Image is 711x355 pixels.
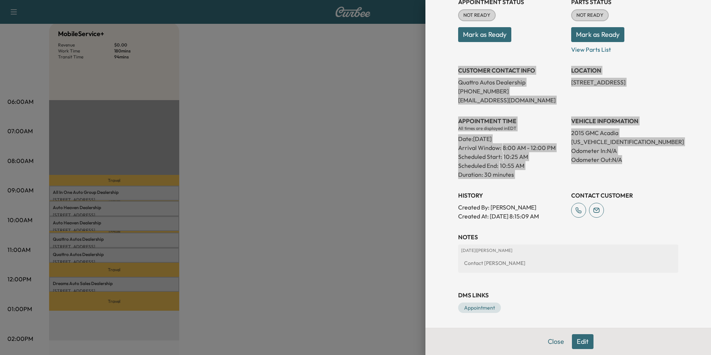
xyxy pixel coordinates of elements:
p: Created By : [PERSON_NAME] [458,203,565,212]
p: View Parts List [571,42,678,54]
p: Scheduled End: [458,161,498,170]
div: Date: [DATE] [458,131,565,143]
p: [PHONE_NUMBER] [458,87,565,96]
p: [STREET_ADDRESS] [571,78,678,87]
div: All times are displayed in EDT [458,125,565,131]
p: Quattro Autos Dealership [458,78,565,87]
p: Odometer In: N/A [571,146,678,155]
p: Created At : [DATE] 8:15:09 AM [458,212,565,221]
h3: APPOINTMENT TIME [458,116,565,125]
div: Contact [PERSON_NAME] [461,256,675,270]
span: NOT READY [572,12,608,19]
p: [US_VEHICLE_IDENTIFICATION_NUMBER] [571,137,678,146]
p: 2015 GMC Acadia [571,128,678,137]
p: Duration: 30 minutes [458,170,565,179]
h3: CONTACT CUSTOMER [571,191,678,200]
h3: DMS Links [458,291,678,300]
span: 8:00 AM - 12:00 PM [503,143,556,152]
p: 10:55 AM [500,161,524,170]
button: Edit [572,334,593,349]
span: NOT READY [459,12,495,19]
button: Mark as Ready [458,27,511,42]
h3: CUSTOMER CONTACT INFO [458,66,565,75]
p: [DATE] | [PERSON_NAME] [461,247,675,253]
h3: NOTES [458,233,678,242]
p: Odometer Out: N/A [571,155,678,164]
button: Close [543,334,569,349]
p: Scheduled Start: [458,152,502,161]
p: Arrival Window: [458,143,565,152]
h3: VEHICLE INFORMATION [571,116,678,125]
button: Mark as Ready [571,27,624,42]
a: Appointment [458,303,501,313]
p: [EMAIL_ADDRESS][DOMAIN_NAME] [458,96,565,105]
h3: History [458,191,565,200]
h3: LOCATION [571,66,678,75]
p: 10:25 AM [504,152,528,161]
